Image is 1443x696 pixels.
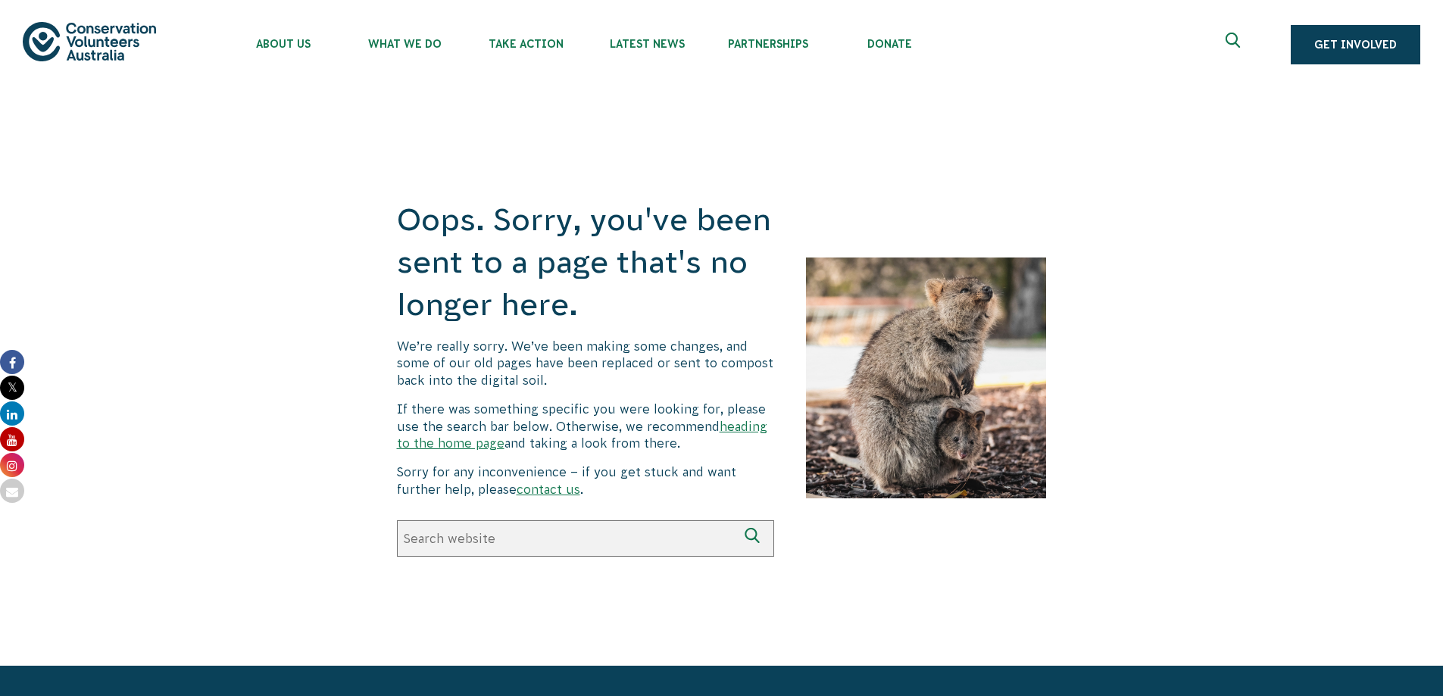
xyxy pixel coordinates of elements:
span: About Us [223,38,344,50]
span: Partnerships [707,38,829,50]
span: Donate [829,38,950,50]
a: Get Involved [1291,25,1420,64]
input: Search website [397,520,738,557]
span: Take Action [465,38,586,50]
a: heading to the home page [397,420,767,450]
span: Latest News [586,38,707,50]
a: contact us [517,482,580,496]
button: Expand search box Close search box [1217,27,1253,63]
span: Expand search box [1226,33,1245,57]
span: What We Do [344,38,465,50]
img: logo.svg [23,22,156,61]
p: We’re really sorry. We’ve been making some changes, and some of our old pages have been replaced ... [397,338,774,389]
h1: Oops. Sorry, you've been sent to a page that's no longer here. [397,198,774,326]
p: If there was something specific you were looking for, please use the search bar below. Otherwise,... [397,401,774,451]
p: Sorry for any inconvenience – if you get stuck and want further help, please . [397,463,774,498]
